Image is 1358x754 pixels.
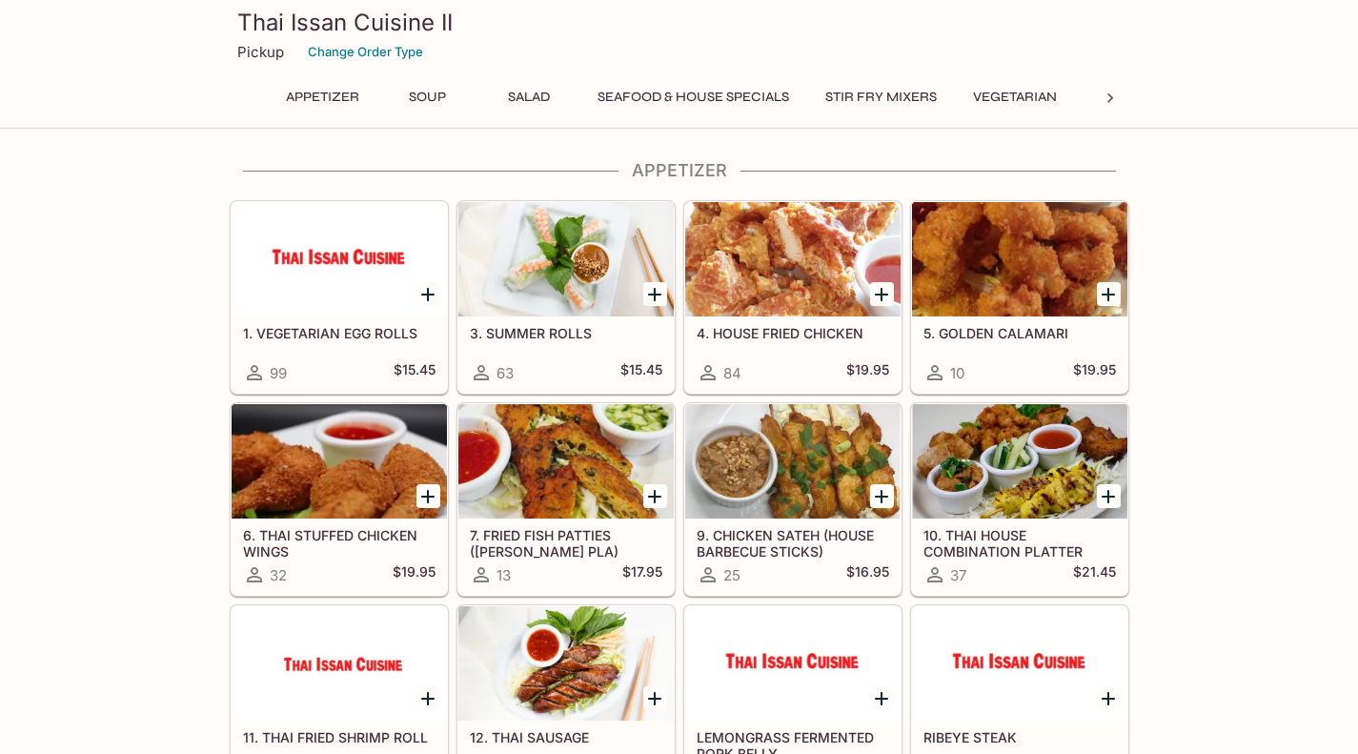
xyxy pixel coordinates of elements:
[685,202,901,316] div: 4. HOUSE FRIED CHICKEN
[237,43,284,61] p: Pickup
[912,202,1127,316] div: 5. GOLDEN CALAMARI
[458,606,674,721] div: 12. THAI SAUSAGE
[870,686,894,710] button: Add LEMONGRASS FERMENTED PORK BELLY
[231,201,448,394] a: 1. VEGETARIAN EGG ROLLS99$15.45
[723,364,741,382] span: 84
[458,404,674,519] div: 7. FRIED FISH PATTIES (TOD MUN PLA)
[923,527,1116,559] h5: 10. THAI HOUSE COMBINATION PLATTER
[457,403,675,596] a: 7. FRIED FISH PATTIES ([PERSON_NAME] PLA)13$17.95
[497,566,511,584] span: 13
[457,201,675,394] a: 3. SUMMER ROLLS63$15.45
[963,84,1067,111] button: Vegetarian
[685,606,901,721] div: LEMONGRASS FERMENTED PORK BELLY
[912,606,1127,721] div: RIBEYE STEAK
[243,325,436,341] h5: 1. VEGETARIAN EGG ROLLS
[643,686,667,710] button: Add 12. THAI SAUSAGE
[846,563,889,586] h5: $16.95
[497,364,514,382] span: 63
[911,403,1128,596] a: 10. THAI HOUSE COMBINATION PLATTER37$21.45
[1073,563,1116,586] h5: $21.45
[911,201,1128,394] a: 5. GOLDEN CALAMARI10$19.95
[232,606,447,721] div: 11. THAI FRIED SHRIMP ROLL
[275,84,370,111] button: Appetizer
[684,201,902,394] a: 4. HOUSE FRIED CHICKEN84$19.95
[394,361,436,384] h5: $15.45
[230,160,1129,181] h4: Appetizer
[237,8,1122,37] h3: Thai Issan Cuisine II
[416,484,440,508] button: Add 6. THAI STUFFED CHICKEN WINGS
[416,282,440,306] button: Add 1. VEGETARIAN EGG ROLLS
[232,202,447,316] div: 1. VEGETARIAN EGG ROLLS
[643,484,667,508] button: Add 7. FRIED FISH PATTIES (TOD MUN PLA)
[1097,686,1121,710] button: Add RIBEYE STEAK
[684,403,902,596] a: 9. CHICKEN SATEH (HOUSE BARBECUE STICKS)25$16.95
[622,563,662,586] h5: $17.95
[870,484,894,508] button: Add 9. CHICKEN SATEH (HOUSE BARBECUE STICKS)
[923,729,1116,745] h5: RIBEYE STEAK
[950,364,964,382] span: 10
[697,527,889,559] h5: 9. CHICKEN SATEH (HOUSE BARBECUE STICKS)
[923,325,1116,341] h5: 5. GOLDEN CALAMARI
[1073,361,1116,384] h5: $19.95
[620,361,662,384] h5: $15.45
[870,282,894,306] button: Add 4. HOUSE FRIED CHICKEN
[231,403,448,596] a: 6. THAI STUFFED CHICKEN WINGS32$19.95
[950,566,966,584] span: 37
[270,364,287,382] span: 99
[470,729,662,745] h5: 12. THAI SAUSAGE
[416,686,440,710] button: Add 11. THAI FRIED SHRIMP ROLL
[723,566,740,584] span: 25
[385,84,471,111] button: Soup
[587,84,800,111] button: Seafood & House Specials
[470,527,662,559] h5: 7. FRIED FISH PATTIES ([PERSON_NAME] PLA)
[643,282,667,306] button: Add 3. SUMMER ROLLS
[299,37,432,67] button: Change Order Type
[1083,84,1168,111] button: Noodles
[912,404,1127,519] div: 10. THAI HOUSE COMBINATION PLATTER
[697,325,889,341] h5: 4. HOUSE FRIED CHICKEN
[815,84,947,111] button: Stir Fry Mixers
[1097,484,1121,508] button: Add 10. THAI HOUSE COMBINATION PLATTER
[243,527,436,559] h5: 6. THAI STUFFED CHICKEN WINGS
[232,404,447,519] div: 6. THAI STUFFED CHICKEN WINGS
[846,361,889,384] h5: $19.95
[685,404,901,519] div: 9. CHICKEN SATEH (HOUSE BARBECUE STICKS)
[270,566,287,584] span: 32
[1097,282,1121,306] button: Add 5. GOLDEN CALAMARI
[470,325,662,341] h5: 3. SUMMER ROLLS
[393,563,436,586] h5: $19.95
[486,84,572,111] button: Salad
[458,202,674,316] div: 3. SUMMER ROLLS
[243,729,436,745] h5: 11. THAI FRIED SHRIMP ROLL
